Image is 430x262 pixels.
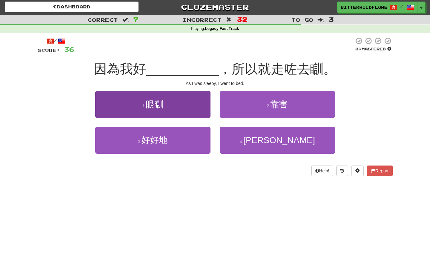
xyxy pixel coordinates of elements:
span: 好好地 [141,135,168,145]
span: 靠害 [270,100,288,109]
button: 3.好好地 [95,127,210,154]
span: 32 [237,16,248,23]
small: 4 . [240,139,243,144]
div: / [38,37,74,45]
span: __________ [146,62,219,76]
a: BitterWildflower6566 / [337,2,418,13]
span: 因為我好 [94,62,146,76]
div: As I was sleepy, I went to bed. [38,80,393,87]
span: ，所以就走咗去瞓。 [219,62,336,76]
span: Incorrect [182,16,222,23]
button: Round history (alt+y) [336,166,348,176]
button: Help! [311,166,333,176]
span: 7 [133,16,139,23]
span: BitterWildflower6566 [341,4,387,10]
span: : [318,17,324,22]
span: 3 [328,16,334,23]
span: / [400,4,404,8]
button: 1.眼瞓 [95,91,210,118]
small: 1 . [142,103,146,108]
span: Correct [87,16,118,23]
span: 36 [64,45,74,53]
small: 2 . [267,103,271,108]
span: : [226,17,233,22]
a: Dashboard [5,2,139,12]
span: 眼瞓 [146,100,163,109]
a: Clozemaster [148,2,282,12]
div: Mastered [354,46,393,52]
span: 0 % [355,46,361,51]
span: Score: [38,48,60,53]
button: 2.靠害 [220,91,335,118]
strong: Legacy Fast Track [205,26,239,31]
button: Report [367,166,392,176]
span: [PERSON_NAME] [243,135,315,145]
span: To go [291,16,313,23]
small: 3 . [138,139,142,144]
span: : [122,17,129,22]
button: 4.[PERSON_NAME] [220,127,335,154]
